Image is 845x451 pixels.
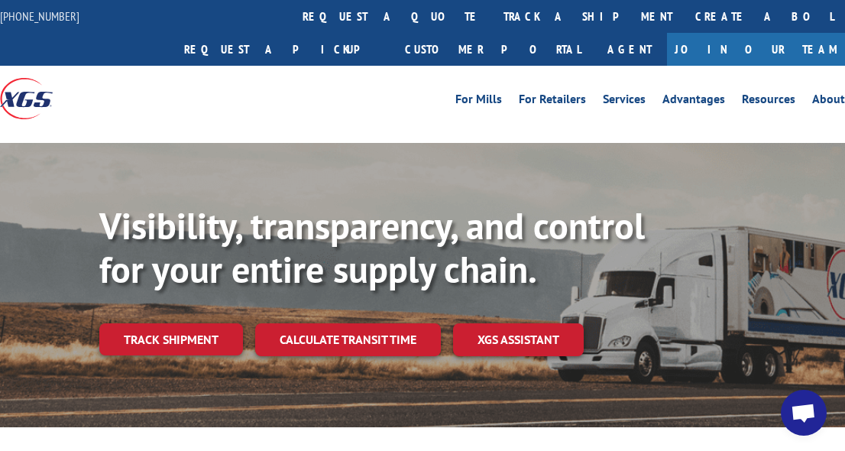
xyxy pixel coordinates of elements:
b: Visibility, transparency, and control for your entire supply chain. [99,202,645,294]
a: Track shipment [99,323,243,355]
div: Open chat [781,390,827,436]
a: For Retailers [519,93,586,110]
a: Advantages [662,93,725,110]
a: About [812,93,845,110]
a: Services [603,93,646,110]
a: Resources [742,93,795,110]
a: Calculate transit time [255,323,441,356]
a: For Mills [455,93,502,110]
a: XGS ASSISTANT [453,323,584,356]
a: Join Our Team [667,33,845,66]
a: Request a pickup [173,33,393,66]
a: Agent [592,33,667,66]
a: Customer Portal [393,33,592,66]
